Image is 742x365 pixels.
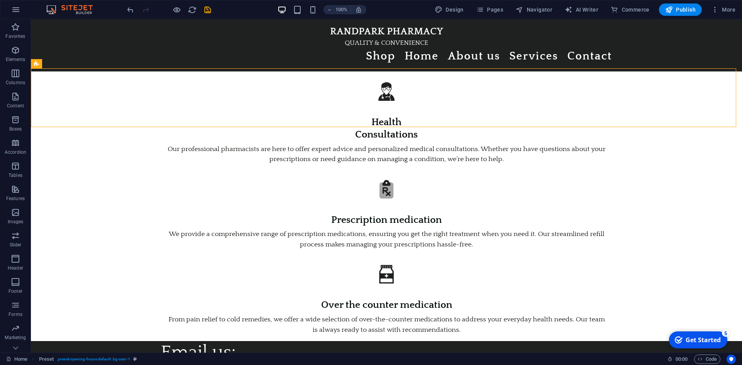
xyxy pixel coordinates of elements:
[5,33,25,39] p: Favorites
[727,355,736,364] button: Usercentrics
[708,3,739,16] button: More
[39,355,137,364] nav: breadcrumb
[6,355,27,364] a: Click to cancel selection. Double-click to open Pages
[133,357,137,361] i: This element is a customizable preset
[9,172,22,178] p: Tables
[8,265,23,271] p: Header
[676,355,688,364] span: 00 00
[9,311,22,317] p: Forms
[681,356,682,362] span: :
[6,56,26,63] p: Elements
[10,242,22,248] p: Slider
[667,355,688,364] h6: Session time
[665,328,730,351] iframe: To enrich screen reader interactions, please activate Accessibility in Grammarly extension settings
[711,6,735,14] span: More
[6,80,25,86] p: Columns
[7,103,24,109] p: Content
[5,334,26,341] p: Marketing
[39,355,54,364] span: Click to select. Double-click to edit
[6,195,25,202] p: Features
[31,19,742,353] iframe: To enrich screen reader interactions, please activate Accessibility in Grammarly extension settings
[9,288,22,294] p: Footer
[5,149,26,155] p: Accordion
[9,126,22,132] p: Boxes
[57,355,130,364] span: . preset-opening-hours-default .bg-user-1
[698,355,717,364] span: Code
[694,355,720,364] button: Code
[8,219,24,225] p: Images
